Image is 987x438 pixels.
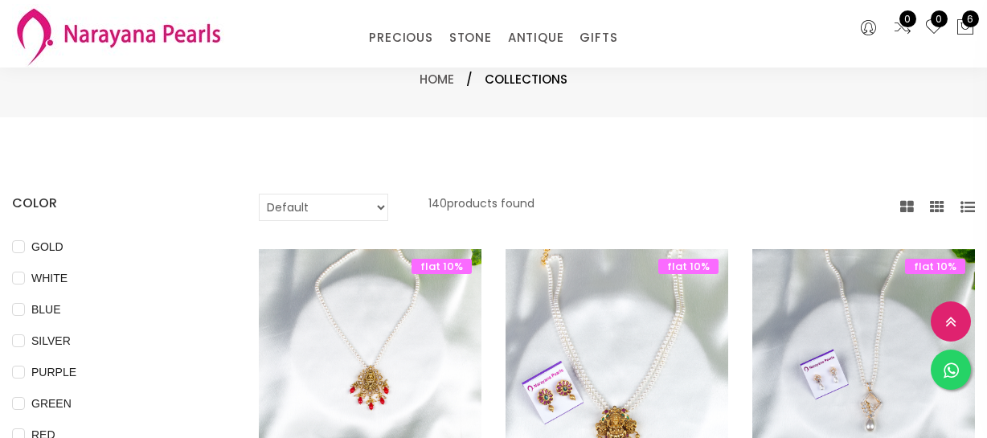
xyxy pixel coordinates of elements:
[956,18,975,39] button: 6
[428,194,534,221] p: 140 products found
[893,18,912,39] a: 0
[924,18,944,39] a: 0
[25,363,83,381] span: PURPLE
[369,26,432,50] a: PRECIOUS
[485,70,567,89] span: Collections
[25,269,74,287] span: WHITE
[412,259,472,274] span: flat 10%
[449,26,492,50] a: STONE
[508,26,564,50] a: ANTIQUE
[25,332,77,350] span: SILVER
[905,259,965,274] span: flat 10%
[420,71,454,88] a: Home
[962,10,979,27] span: 6
[12,194,211,213] h4: COLOR
[466,70,473,89] span: /
[25,238,70,256] span: GOLD
[899,10,916,27] span: 0
[25,395,78,412] span: GREEN
[580,26,617,50] a: GIFTS
[931,10,948,27] span: 0
[658,259,719,274] span: flat 10%
[25,301,68,318] span: BLUE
